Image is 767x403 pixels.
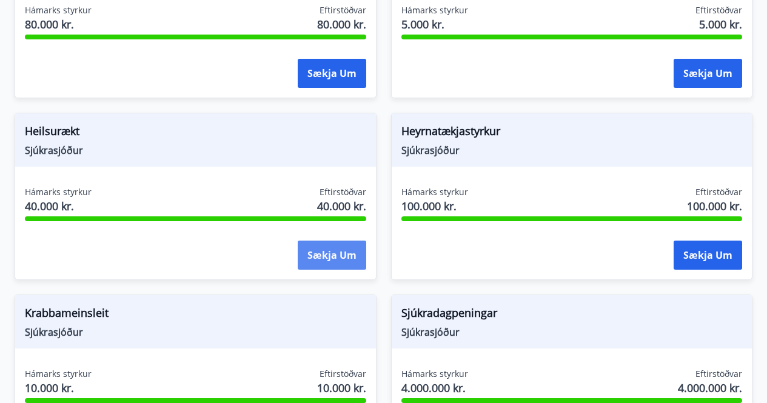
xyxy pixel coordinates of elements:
[401,198,468,214] span: 100.000 kr.
[320,4,366,16] span: Eftirstöðvar
[320,186,366,198] span: Eftirstöðvar
[401,368,468,380] span: Hámarks styrkur
[401,16,468,32] span: 5.000 kr.
[401,380,468,396] span: 4.000.000 kr.
[401,123,743,144] span: Heyrnatækjastyrkur
[687,198,742,214] span: 100.000 kr.
[317,198,366,214] span: 40.000 kr.
[320,368,366,380] span: Eftirstöðvar
[695,186,742,198] span: Eftirstöðvar
[678,380,742,396] span: 4.000.000 kr.
[674,59,742,88] button: Sækja um
[298,59,366,88] button: Sækja um
[401,186,468,198] span: Hámarks styrkur
[25,144,366,157] span: Sjúkrasjóður
[25,123,366,144] span: Heilsurækt
[695,4,742,16] span: Eftirstöðvar
[317,16,366,32] span: 80.000 kr.
[25,16,92,32] span: 80.000 kr.
[401,4,468,16] span: Hámarks styrkur
[699,16,742,32] span: 5.000 kr.
[25,186,92,198] span: Hámarks styrkur
[25,368,92,380] span: Hámarks styrkur
[401,144,743,157] span: Sjúkrasjóður
[674,241,742,270] button: Sækja um
[25,380,92,396] span: 10.000 kr.
[401,325,743,339] span: Sjúkrasjóður
[25,198,92,214] span: 40.000 kr.
[25,305,366,325] span: Krabbameinsleit
[401,305,743,325] span: Sjúkradagpeningar
[695,368,742,380] span: Eftirstöðvar
[25,325,366,339] span: Sjúkrasjóður
[317,380,366,396] span: 10.000 kr.
[298,241,366,270] button: Sækja um
[25,4,92,16] span: Hámarks styrkur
